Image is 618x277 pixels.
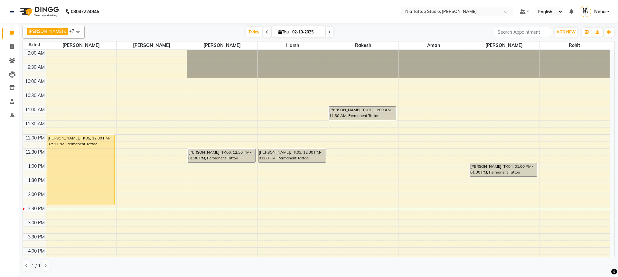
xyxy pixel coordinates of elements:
[329,107,396,120] div: [PERSON_NAME], TK01, 11:00 AM-11:30 AM, Permanent Tattoo
[257,41,328,49] span: Harsh
[27,177,46,184] div: 1:30 PM
[24,149,46,156] div: 12:30 PM
[26,64,46,71] div: 9:30 AM
[24,135,46,141] div: 12:00 PM
[398,41,469,49] span: Aman
[26,50,46,57] div: 9:00 AM
[277,30,290,34] span: Thu
[24,78,46,85] div: 10:00 AM
[27,163,46,170] div: 1:00 PM
[27,248,46,255] div: 4:00 PM
[32,263,41,269] span: 1 / 1
[27,219,46,226] div: 3:00 PM
[469,41,539,49] span: [PERSON_NAME]
[470,163,537,176] div: [PERSON_NAME], TK04, 01:00 PM-01:30 PM, Permanent Tattoo
[27,205,46,212] div: 2:30 PM
[46,41,117,49] span: [PERSON_NAME]
[188,149,255,162] div: [PERSON_NAME], TK06, 12:30 PM-01:00 PM, Permanent Tattoo
[69,28,79,33] span: +7
[27,191,46,198] div: 2:00 PM
[555,28,577,37] button: ADD NEW
[27,234,46,240] div: 3:30 PM
[594,8,606,15] span: Neha
[117,41,187,49] span: [PERSON_NAME]
[580,6,591,17] img: Neha
[328,41,398,49] span: Rakesh
[63,29,66,34] a: x
[187,41,257,49] span: [PERSON_NAME]
[495,27,551,37] input: Search Appointment
[290,27,323,37] input: 2025-10-02
[24,92,46,99] div: 10:30 AM
[16,3,61,21] img: logo
[258,149,325,162] div: [PERSON_NAME], TK03, 12:30 PM-01:00 PM, Permanent Tattoo
[24,106,46,113] div: 11:00 AM
[71,3,99,21] b: 08047224946
[24,121,46,127] div: 11:30 AM
[47,135,114,205] div: [PERSON_NAME], TK05, 12:00 PM-02:30 PM, Permanent Tattoo
[29,29,63,34] span: [PERSON_NAME]
[557,30,576,34] span: ADD NEW
[23,41,46,48] div: Artist
[539,41,610,49] span: Rohit
[246,27,262,37] span: Today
